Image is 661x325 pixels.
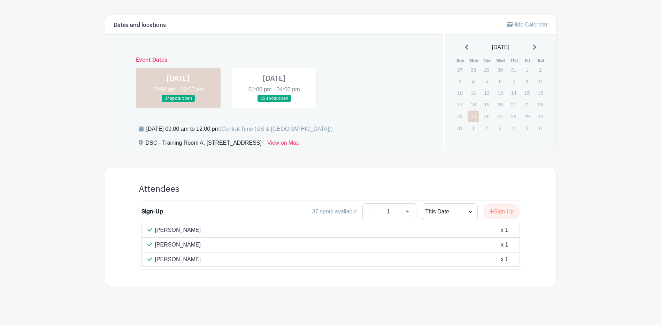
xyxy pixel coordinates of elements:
p: 30 [535,111,546,122]
div: Sign-Up [141,207,163,216]
div: x 1 [501,241,508,249]
th: Fri [521,57,535,64]
p: 24 [454,111,466,122]
p: [PERSON_NAME] [155,226,201,234]
span: (Central Time (US & [GEOGRAPHIC_DATA])) [220,126,333,132]
p: 9 [535,76,546,87]
h6: Dates and locations [114,22,166,29]
p: 10 [454,88,466,98]
p: 4 [508,123,519,134]
div: x 1 [501,226,508,234]
th: Sun [454,57,467,64]
p: 22 [521,99,533,110]
th: Tue [481,57,494,64]
p: 1 [521,65,533,75]
p: 30 [494,65,506,75]
p: 16 [535,88,546,98]
div: 37 spots available [312,207,357,216]
div: DSC - Training Room A, [STREET_ADDRESS] [146,139,262,150]
p: 2 [481,123,492,134]
p: 2 [535,65,546,75]
p: 3 [454,76,466,87]
p: 28 [468,65,479,75]
p: 3 [494,123,506,134]
p: [PERSON_NAME] [155,255,201,264]
p: [PERSON_NAME] [155,241,201,249]
p: 29 [521,111,533,122]
p: 31 [508,65,519,75]
p: 18 [468,99,479,110]
p: 27 [454,65,466,75]
p: 15 [521,88,533,98]
div: x 1 [501,255,508,264]
p: 13 [494,88,506,98]
a: + [399,203,416,220]
p: 19 [481,99,492,110]
span: [DATE] [492,43,509,52]
p: 27 [494,111,506,122]
p: 20 [494,99,506,110]
p: 23 [535,99,546,110]
div: [DATE] 09:00 am to 12:00 pm [146,125,333,133]
a: Hide Calendar [507,22,547,28]
p: 11 [468,88,479,98]
p: 14 [508,88,519,98]
p: 6 [494,76,506,87]
p: 21 [508,99,519,110]
p: 7 [508,76,519,87]
a: View on Map [267,139,299,150]
a: - [362,203,378,220]
p: 8 [521,76,533,87]
h4: Attendees [139,184,179,194]
th: Wed [494,57,508,64]
p: 28 [508,111,519,122]
p: 29 [481,65,492,75]
p: 5 [521,123,533,134]
p: 6 [535,123,546,134]
p: 12 [481,88,492,98]
p: 31 [454,123,466,134]
p: 17 [454,99,466,110]
h6: Event Dates [130,57,418,63]
p: 4 [468,76,479,87]
p: 26 [481,111,492,122]
a: 25 [468,111,479,122]
th: Sat [534,57,548,64]
th: Mon [467,57,481,64]
button: Sign Up [483,204,520,219]
p: 5 [481,76,492,87]
p: 1 [468,123,479,134]
th: Thu [507,57,521,64]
